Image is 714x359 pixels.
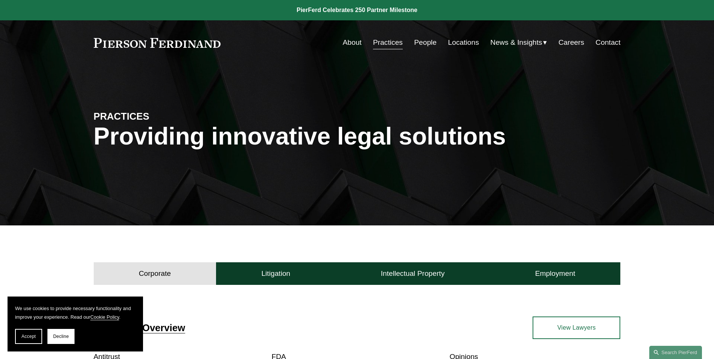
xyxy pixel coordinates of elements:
[94,322,185,333] a: Corporate Overview
[373,35,403,50] a: Practices
[94,110,225,122] h4: PRACTICES
[94,123,621,150] h1: Providing innovative legal solutions
[90,314,119,320] a: Cookie Policy
[595,35,620,50] a: Contact
[15,329,42,344] button: Accept
[448,35,479,50] a: Locations
[533,316,620,339] a: View Lawyers
[139,269,171,278] h4: Corporate
[490,35,547,50] a: folder dropdown
[8,297,143,351] section: Cookie banner
[559,35,584,50] a: Careers
[261,269,290,278] h4: Litigation
[535,269,575,278] h4: Employment
[490,36,542,49] span: News & Insights
[649,346,702,359] a: Search this site
[53,334,69,339] span: Decline
[381,269,445,278] h4: Intellectual Property
[414,35,437,50] a: People
[15,304,135,321] p: We use cookies to provide necessary functionality and improve your experience. Read our .
[343,35,362,50] a: About
[47,329,75,344] button: Decline
[21,334,36,339] span: Accept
